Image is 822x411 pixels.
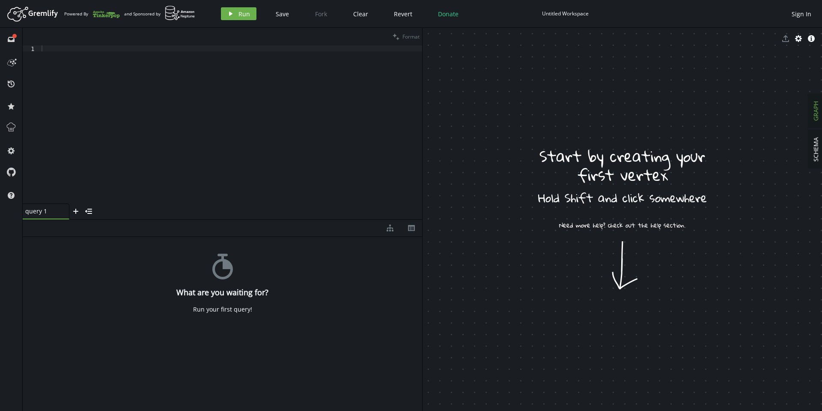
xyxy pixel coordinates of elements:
span: Sign In [792,10,811,18]
button: Revert [387,7,419,20]
div: Powered By [64,6,120,21]
button: Sign In [787,7,816,20]
button: Clear [347,7,375,20]
span: Donate [438,10,459,18]
span: Clear [353,10,368,18]
button: Save [269,7,295,20]
div: and Sponsored by [124,6,195,22]
span: query 1 [25,207,60,215]
button: Donate [432,7,465,20]
span: Fork [315,10,327,18]
span: Revert [394,10,412,18]
div: Untitled Workspace [542,10,589,17]
span: SCHEMA [812,137,820,162]
button: Run [221,7,256,20]
span: Save [276,10,289,18]
div: Run your first query! [193,306,252,313]
span: Run [238,10,250,18]
span: GRAPH [812,101,820,121]
button: Fork [308,7,334,20]
span: Format [402,33,420,40]
h4: What are you waiting for? [176,288,268,297]
div: 1 [23,45,40,51]
button: Format [390,28,422,45]
img: AWS Neptune [165,6,195,21]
